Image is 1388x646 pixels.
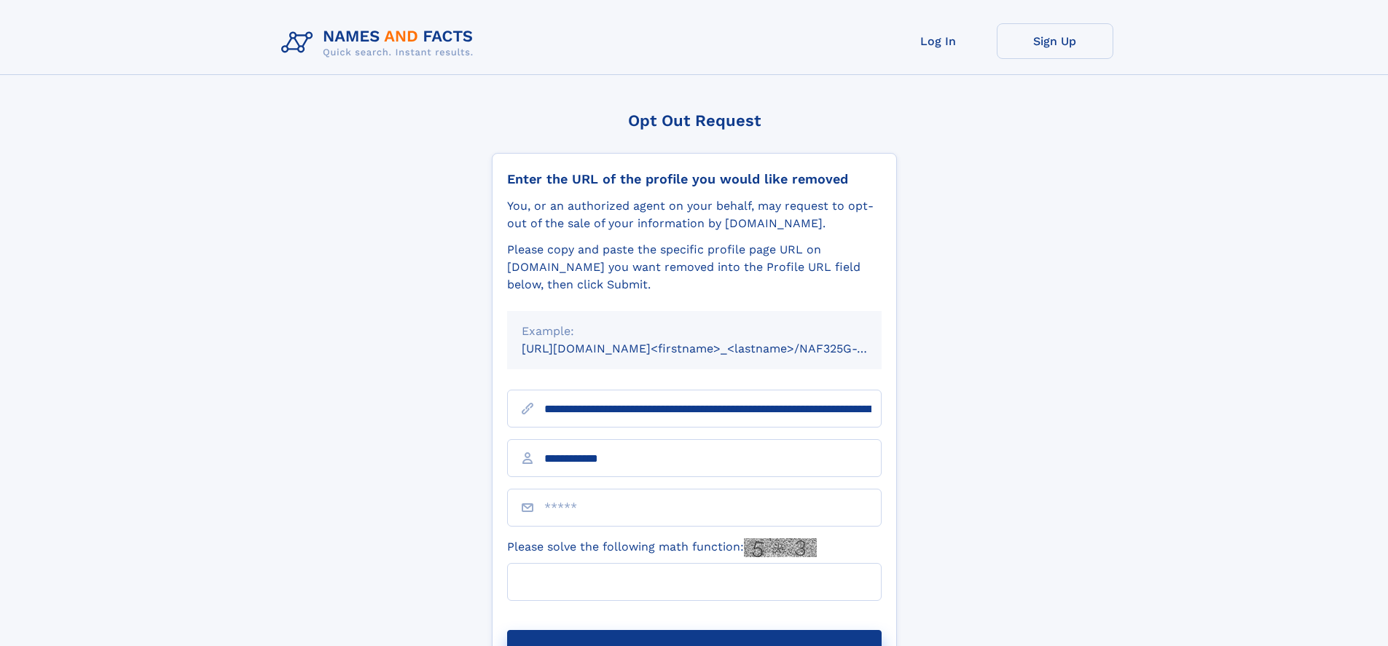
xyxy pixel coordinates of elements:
a: Sign Up [997,23,1113,59]
img: Logo Names and Facts [275,23,485,63]
div: Example: [522,323,867,340]
label: Please solve the following math function: [507,538,817,557]
div: Enter the URL of the profile you would like removed [507,171,882,187]
div: Please copy and paste the specific profile page URL on [DOMAIN_NAME] you want removed into the Pr... [507,241,882,294]
div: You, or an authorized agent on your behalf, may request to opt-out of the sale of your informatio... [507,197,882,232]
small: [URL][DOMAIN_NAME]<firstname>_<lastname>/NAF325G-xxxxxxxx [522,342,909,355]
a: Log In [880,23,997,59]
div: Opt Out Request [492,111,897,130]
